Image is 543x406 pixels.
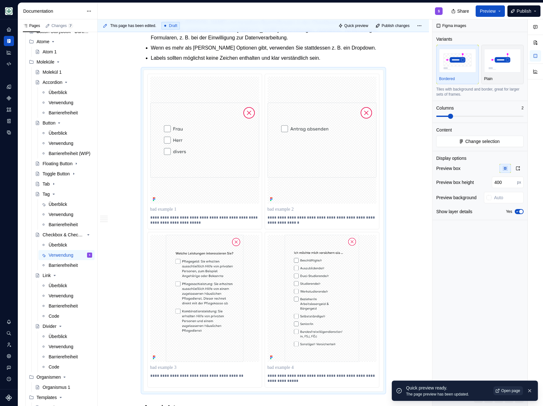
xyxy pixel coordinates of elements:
[32,179,95,189] a: Tab
[51,23,73,28] div: Changes
[38,250,95,260] a: VerwendungS
[43,272,51,279] div: Link
[484,76,493,81] p: Plain
[49,140,73,146] div: Verwendung
[476,5,505,17] button: Preview
[151,54,383,62] p: Labels sollten möglichst keine Zeichen enthalten und klar verständlich sein.
[43,69,62,75] div: Molekül 1
[4,317,14,327] button: Notifications
[49,242,67,248] div: Überblick
[38,342,95,352] a: Verwendung
[507,5,540,17] button: Publish
[37,59,54,65] div: Moleküle
[4,116,14,126] div: Storybook stories
[26,37,95,47] div: Atome
[23,8,83,14] div: Documentation
[32,159,95,169] a: Floating Button
[436,155,466,161] div: Display options
[4,36,14,46] a: Documentation
[49,293,73,299] div: Verwendung
[89,252,91,258] div: S
[38,138,95,148] a: Verwendung
[32,77,95,87] a: Accordion
[43,120,55,126] div: Button
[49,150,90,157] div: Barrierefreiheit (WIP)
[4,47,14,58] div: Analytics
[506,209,512,214] label: Yes
[23,23,40,28] div: Pages
[43,160,72,167] div: Floating Button
[49,201,67,207] div: Überblick
[49,252,73,258] div: Verwendung
[517,8,531,14] span: Publish
[4,351,14,361] a: Settings
[43,171,70,177] div: Toggle Button
[4,127,14,138] div: Data sources
[37,394,57,401] div: Templates
[436,105,454,111] div: Columns
[38,199,95,209] a: Überblick
[480,8,496,14] span: Preview
[38,311,95,321] a: Code
[448,5,473,17] button: Share
[4,93,14,103] a: Components
[49,130,67,136] div: Überblick
[169,23,177,28] span: Draft
[4,24,14,35] a: Home
[49,313,59,319] div: Code
[38,331,95,342] a: Überblick
[38,209,95,220] a: Verwendung
[4,328,14,338] button: Search ⌘K
[6,395,12,401] svg: Supernova Logo
[4,105,14,115] div: Assets
[49,282,67,289] div: Überblick
[49,303,78,309] div: Barrierefreiheit
[37,38,49,45] div: Atome
[49,343,73,350] div: Verwendung
[38,87,95,98] a: Überblick
[465,138,499,145] span: Change selection
[38,128,95,138] a: Überblick
[501,388,520,393] span: Open page
[43,181,50,187] div: Tab
[43,191,50,197] div: Tag
[32,67,95,77] a: Molekül 1
[38,291,95,301] a: Verwendung
[336,21,371,30] button: Quick preview
[382,23,410,28] span: Publish changes
[493,386,523,395] a: Open page
[436,45,479,84] button: placeholderBordered
[32,169,95,179] a: Toggle Button
[38,108,95,118] a: Barrierefreiheit
[26,372,95,382] div: Organismen
[4,340,14,350] div: Invite team
[49,110,78,116] div: Barrierefreiheit
[457,8,469,14] span: Share
[32,270,95,281] a: Link
[49,221,78,228] div: Barrierefreiheit
[406,385,490,391] div: Quick preview ready.
[43,49,57,55] div: Atom 1
[32,189,95,199] a: Tag
[49,333,67,340] div: Überblick
[49,354,78,360] div: Barrierefreiheit
[406,392,490,397] div: The page preview has been updated.
[38,220,95,230] a: Barrierefreiheit
[492,177,517,188] input: 96
[436,194,477,201] div: Preview background
[32,382,95,392] a: Organismus 1
[436,87,524,97] div: Tiles with background and border, great for larger sets of frames.
[439,76,455,81] p: Bordered
[436,208,472,215] div: Show layer details
[26,392,95,403] div: Templates
[32,230,95,240] a: Checkbox & Checkbox Group
[38,301,95,311] a: Barrierefreiheit
[32,321,95,331] a: Divider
